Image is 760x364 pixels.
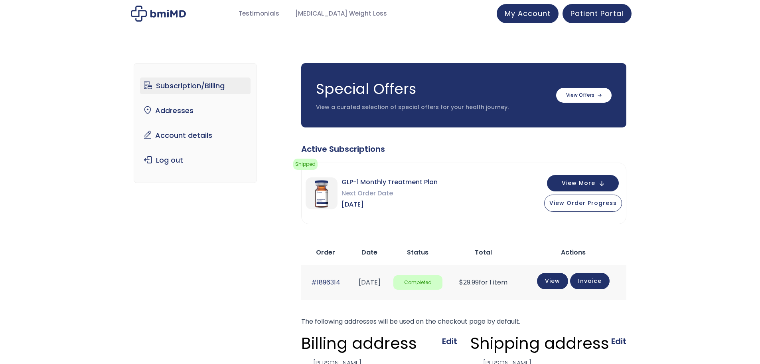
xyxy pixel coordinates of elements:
[301,316,626,327] p: The following addresses will be used on the checkout page by default.
[140,127,251,144] a: Account details
[316,79,548,99] h3: Special Offers
[505,8,551,18] span: My Account
[301,143,626,155] div: Active Subscriptions
[295,9,387,18] span: [MEDICAL_DATA] Weight Loss
[547,175,619,191] button: View More
[361,248,377,257] span: Date
[459,278,479,287] span: 29.99
[140,78,251,94] a: Subscription/Billing
[140,102,251,119] a: Addresses
[446,265,520,300] td: for 1 item
[544,195,622,212] button: View Order Progress
[316,248,335,257] span: Order
[140,152,251,169] a: Log out
[561,248,586,257] span: Actions
[611,336,626,347] a: Edit
[287,6,395,22] a: [MEDICAL_DATA] Weight Loss
[549,199,617,207] span: View Order Progress
[537,273,568,289] a: View
[570,273,610,289] a: Invoice
[497,4,559,23] a: My Account
[563,4,632,23] a: Patient Portal
[301,333,417,353] h3: Billing address
[562,181,595,186] span: View More
[459,278,463,287] span: $
[342,177,438,188] span: GLP-1 Monthly Treatment Plan
[393,275,442,290] span: Completed
[231,6,287,22] a: Testimonials
[359,278,381,287] time: [DATE]
[239,9,279,18] span: Testimonials
[470,333,609,353] h3: Shipping address
[316,103,548,111] p: View a curated selection of special offers for your health journey.
[570,8,624,18] span: Patient Portal
[131,6,186,22] img: My account
[442,336,457,347] a: Edit
[407,248,428,257] span: Status
[311,278,340,287] a: #1896314
[134,63,257,183] nav: Account pages
[342,188,438,199] span: Next Order Date
[342,199,438,210] span: [DATE]
[293,159,318,170] span: Shipped
[475,248,492,257] span: Total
